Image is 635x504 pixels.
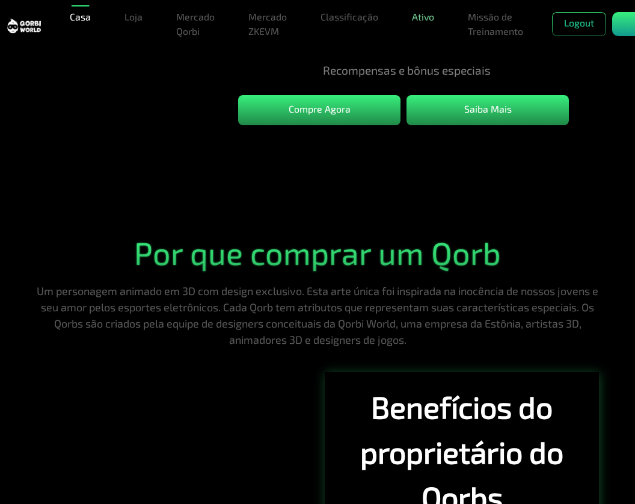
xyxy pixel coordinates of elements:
a: Missão de Treinamento [463,5,528,43]
a: Ativo [407,5,439,29]
button: Compre Agora [238,95,400,125]
a: Mercado ZKEVM [244,5,292,43]
a: Classificação [316,5,383,29]
a: Mercado Qorbi [171,5,219,43]
a: Casa [65,5,96,29]
img: Logotipo da marca pegajosa [7,18,41,34]
p: Um personagem animado em 3D com design exclusivo. Esta arte única foi inspirada na inocência de n... [36,283,599,348]
li: Recompensas e bônus especiais [226,56,587,86]
button: Logout [552,12,606,36]
h2: Por que comprar um Qorb [36,234,599,271]
button: Saiba Mais [406,95,569,125]
a: Loja [120,5,147,29]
